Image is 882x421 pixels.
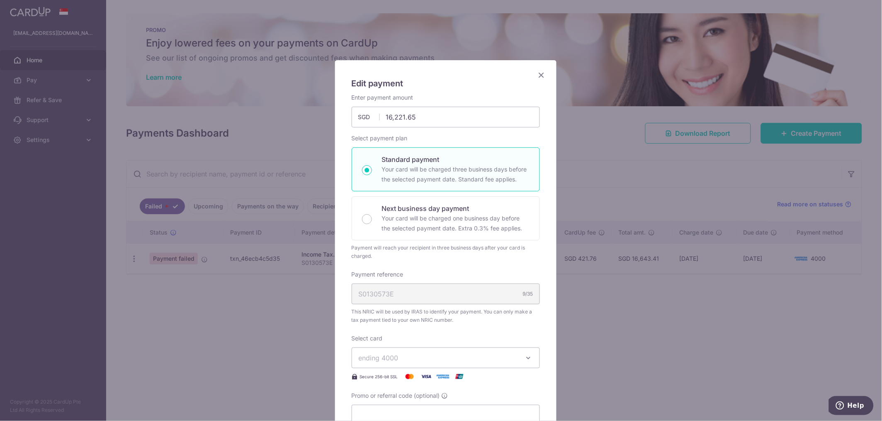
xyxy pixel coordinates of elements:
label: Select payment plan [352,134,408,142]
div: Payment will reach your recipient in three business days after your card is charged. [352,244,540,260]
span: ending 4000 [359,354,398,362]
label: Enter payment amount [352,93,413,102]
h5: Edit payment [352,77,540,90]
span: Promo or referral code (optional) [352,392,440,400]
img: UnionPay [451,372,468,382]
button: Close [537,70,547,80]
label: Select card [352,334,383,343]
img: American Express [435,372,451,382]
div: 9/35 [523,290,533,298]
p: Your card will be charged one business day before the selected payment date. Extra 0.3% fee applies. [382,213,530,233]
span: SGD [358,113,380,121]
img: Visa [418,372,435,382]
label: Payment reference [352,270,403,279]
p: Your card will be charged three business days before the selected payment date. Standard fee appl... [382,164,530,184]
span: This NRIC will be used by IRAS to identify your payment. You can only make a tax payment tied to ... [352,308,540,324]
input: 0.00 [352,107,540,127]
iframe: Opens a widget where you can find more information [829,396,874,417]
p: Next business day payment [382,203,530,213]
button: ending 4000 [352,348,540,368]
img: Mastercard [401,372,418,382]
span: Secure 256-bit SSL [360,373,398,380]
p: Standard payment [382,154,530,164]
